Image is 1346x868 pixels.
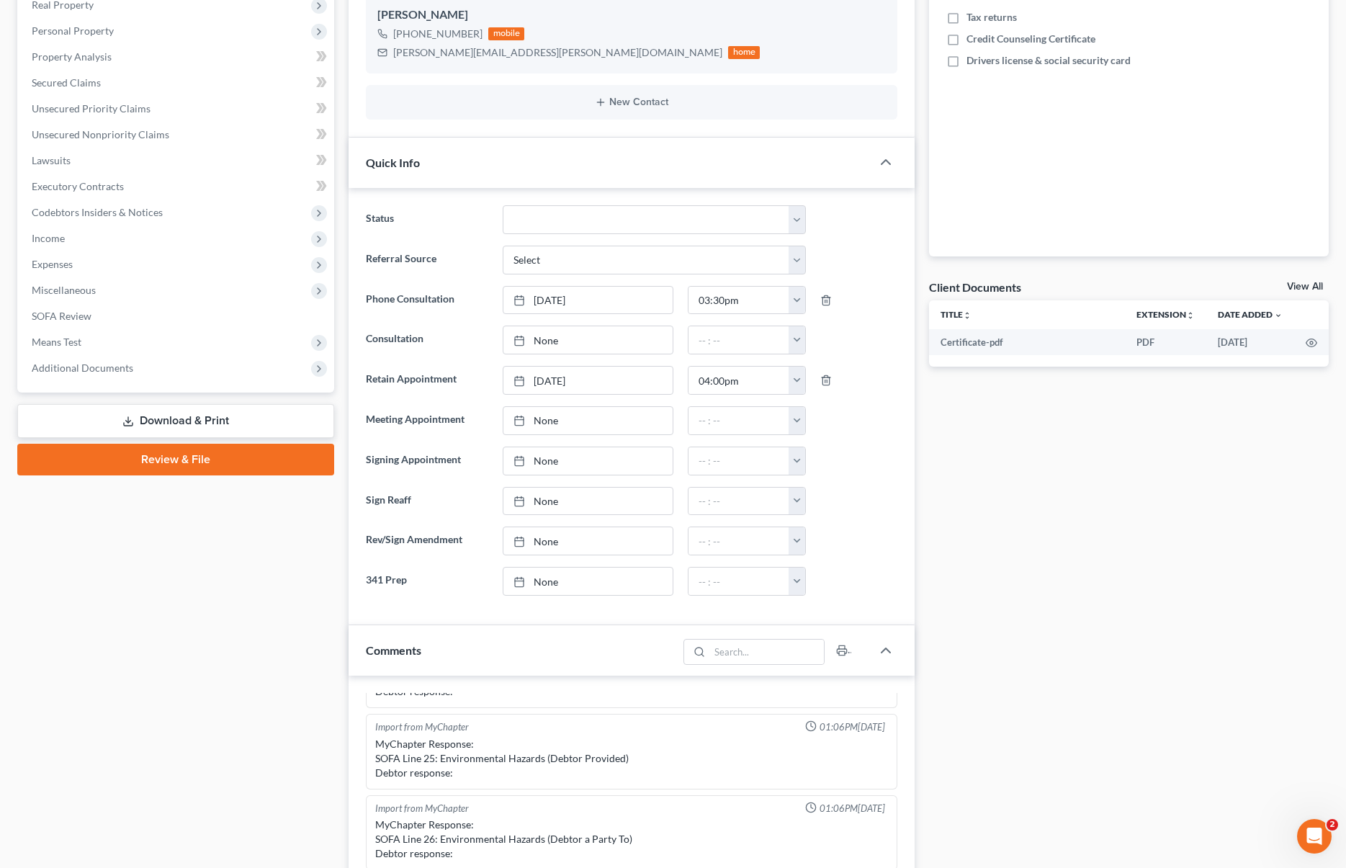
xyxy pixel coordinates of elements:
[709,640,824,664] input: Search...
[688,287,789,314] input: -- : --
[20,174,334,200] a: Executory Contracts
[393,45,722,60] div: [PERSON_NAME][EMAIL_ADDRESS][PERSON_NAME][DOMAIN_NAME]
[377,97,885,108] button: New Contact
[32,50,112,63] span: Property Analysis
[688,447,789,475] input: -- : --
[359,447,495,475] label: Signing Appointment
[20,122,334,148] a: Unsecured Nonpriority Claims
[820,720,885,734] span: 01:06PM[DATE]
[17,444,334,475] a: Review & File
[1327,819,1338,831] span: 2
[503,326,673,354] a: None
[929,279,1021,295] div: Client Documents
[1125,329,1206,355] td: PDF
[359,246,495,274] label: Referral Source
[32,206,163,218] span: Codebtors Insiders & Notices
[32,284,96,296] span: Miscellaneous
[32,232,65,244] span: Income
[820,802,885,815] span: 01:06PM[DATE]
[359,286,495,315] label: Phone Consultation
[375,802,469,815] div: Import from MyChapter
[359,326,495,354] label: Consultation
[688,367,789,394] input: -- : --
[20,303,334,329] a: SOFA Review
[20,96,334,122] a: Unsecured Priority Claims
[929,329,1125,355] td: Certificate-pdf
[32,310,91,322] span: SOFA Review
[503,568,673,595] a: None
[728,46,760,59] div: home
[375,720,469,734] div: Import from MyChapter
[32,180,124,192] span: Executory Contracts
[688,568,789,595] input: -- : --
[32,24,114,37] span: Personal Property
[32,336,81,348] span: Means Test
[20,44,334,70] a: Property Analysis
[688,527,789,555] input: -- : --
[503,447,673,475] a: None
[963,311,972,320] i: unfold_more
[32,102,151,115] span: Unsecured Priority Claims
[688,488,789,515] input: -- : --
[32,362,133,374] span: Additional Documents
[375,737,887,780] div: MyChapter Response: SOFA Line 25: Environmental Hazards (Debtor Provided) Debtor response:
[1136,309,1195,320] a: Extensionunfold_more
[488,27,524,40] div: mobile
[1218,309,1283,320] a: Date Added expand_more
[359,406,495,435] label: Meeting Appointment
[1186,311,1195,320] i: unfold_more
[359,487,495,516] label: Sign Reaff
[377,6,885,24] div: [PERSON_NAME]
[20,70,334,96] a: Secured Claims
[1206,329,1294,355] td: [DATE]
[1287,282,1323,292] a: View All
[503,367,673,394] a: [DATE]
[32,128,169,140] span: Unsecured Nonpriority Claims
[359,527,495,555] label: Rev/Sign Amendment
[20,148,334,174] a: Lawsuits
[941,309,972,320] a: Titleunfold_more
[966,32,1095,46] span: Credit Counseling Certificate
[966,53,1131,68] span: Drivers license & social security card
[32,154,71,166] span: Lawsuits
[688,326,789,354] input: -- : --
[503,407,673,434] a: None
[503,287,673,314] a: [DATE]
[393,27,483,41] div: [PHONE_NUMBER]
[503,527,673,555] a: None
[1274,311,1283,320] i: expand_more
[1297,819,1332,854] iframe: Intercom live chat
[32,76,101,89] span: Secured Claims
[503,488,673,515] a: None
[32,258,73,270] span: Expenses
[375,818,887,861] div: MyChapter Response: SOFA Line 26: Environmental Hazards (Debtor a Party To) Debtor response:
[366,643,421,657] span: Comments
[359,205,495,234] label: Status
[359,366,495,395] label: Retain Appointment
[359,567,495,596] label: 341 Prep
[966,10,1017,24] span: Tax returns
[17,404,334,438] a: Download & Print
[688,407,789,434] input: -- : --
[366,156,420,169] span: Quick Info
